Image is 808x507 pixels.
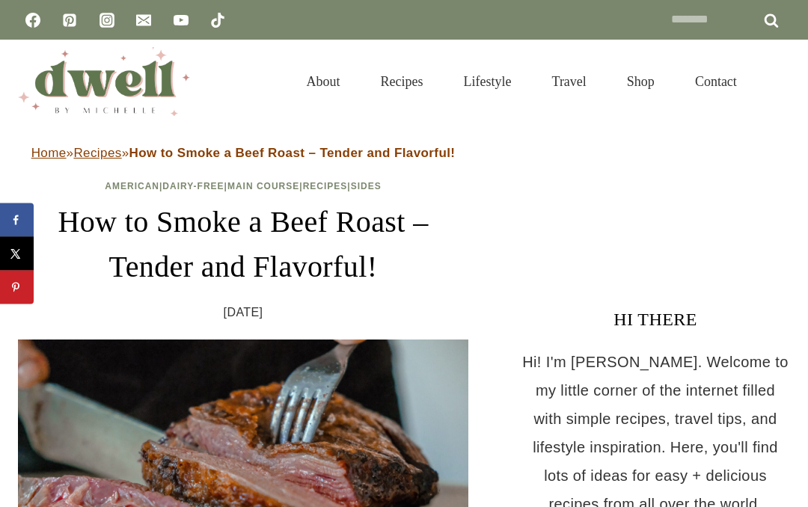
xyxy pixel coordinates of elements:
img: DWELL by michelle [18,47,190,116]
button: View Search Form [765,69,790,94]
a: Main Course [227,181,299,191]
span: | | | | [105,181,381,191]
a: YouTube [166,5,196,35]
a: Dairy-Free [162,181,224,191]
strong: How to Smoke a Beef Roast – Tender and Flavorful! [129,146,456,160]
h1: How to Smoke a Beef Roast – Tender and Flavorful! [18,200,468,289]
a: Recipes [73,146,121,160]
h3: HI THERE [521,306,790,333]
a: Pinterest [55,5,85,35]
a: Lifestyle [444,55,532,108]
a: American [105,181,159,191]
span: » » [31,146,456,160]
a: Travel [532,55,607,108]
a: Shop [607,55,675,108]
a: Recipes [303,181,348,191]
a: Contact [675,55,757,108]
a: Recipes [361,55,444,108]
a: Email [129,5,159,35]
a: About [287,55,361,108]
nav: Primary Navigation [287,55,757,108]
a: TikTok [203,5,233,35]
a: Facebook [18,5,48,35]
a: Instagram [92,5,122,35]
a: Sides [351,181,382,191]
a: Home [31,146,67,160]
time: [DATE] [224,301,263,324]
